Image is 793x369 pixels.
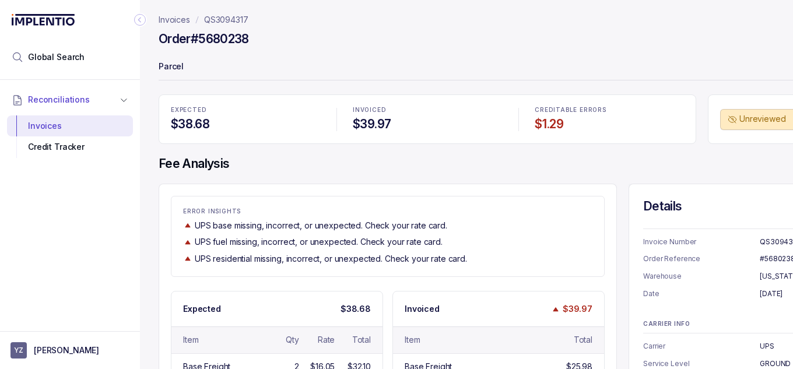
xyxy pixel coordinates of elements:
p: Invoice Number [643,236,760,248]
div: Item [405,334,420,346]
div: Total [574,334,592,346]
p: Carrier [643,340,760,352]
span: Reconciliations [28,94,90,106]
p: ERROR INSIGHTS [183,208,592,215]
div: Reconciliations [7,113,133,160]
div: Qty [286,334,299,346]
button: Reconciliations [7,87,133,113]
p: Date [643,288,760,300]
p: UPS base missing, incorrect, or unexpected. Check your rate card. [195,220,447,231]
p: UPS residential missing, incorrect, or unexpected. Check your rate card. [195,253,467,265]
div: Rate [318,334,335,346]
img: trend image [183,221,192,230]
div: Invoices [16,115,124,136]
p: [PERSON_NAME] [34,345,99,356]
p: CREDITABLE ERRORS [535,107,684,114]
h4: Order #5680238 [159,31,249,47]
p: Order Reference [643,253,760,265]
span: User initials [10,342,27,359]
p: INVOICED [353,107,502,114]
a: QS3094317 [204,14,248,26]
p: EXPECTED [171,107,320,114]
h4: $38.68 [171,116,320,132]
p: $39.97 [563,303,592,315]
p: Warehouse [643,270,760,282]
div: Credit Tracker [16,136,124,157]
p: UPS fuel missing, incorrect, or unexpected. Check your rate card. [195,236,443,248]
img: trend image [183,238,192,247]
button: User initials[PERSON_NAME] [10,342,129,359]
img: trend image [551,305,560,314]
span: Global Search [28,51,85,63]
h4: $1.29 [535,116,684,132]
p: Invoiced [405,303,440,315]
div: Item [183,334,198,346]
div: Total [352,334,371,346]
p: Expected [183,303,221,315]
div: Collapse Icon [133,13,147,27]
h4: $39.97 [353,116,502,132]
a: Invoices [159,14,190,26]
p: $38.68 [341,303,371,315]
nav: breadcrumb [159,14,248,26]
img: trend image [183,254,192,263]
